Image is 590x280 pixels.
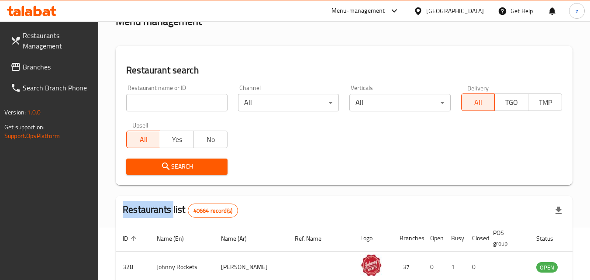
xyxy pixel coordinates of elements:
[197,133,224,146] span: No
[576,6,578,16] span: z
[123,233,139,244] span: ID
[126,131,160,148] button: All
[160,131,194,148] button: Yes
[4,121,45,133] span: Get support on:
[23,62,92,72] span: Branches
[360,254,382,276] img: Johnny Rockets
[23,30,92,51] span: Restaurants Management
[3,77,99,98] a: Search Branch Phone
[4,130,60,142] a: Support.OpsPlatform
[467,85,489,91] label: Delivery
[465,225,486,252] th: Closed
[132,122,148,128] label: Upsell
[498,96,525,109] span: TGO
[444,225,465,252] th: Busy
[548,200,569,221] div: Export file
[349,94,450,111] div: All
[461,93,495,111] button: All
[532,96,559,109] span: TMP
[164,133,190,146] span: Yes
[188,207,238,215] span: 40664 record(s)
[465,96,492,109] span: All
[126,94,227,111] input: Search for restaurant name or ID..
[238,94,339,111] div: All
[426,6,484,16] div: [GEOGRAPHIC_DATA]
[536,263,558,273] span: OPEN
[193,131,228,148] button: No
[130,133,157,146] span: All
[353,225,393,252] th: Logo
[116,14,202,28] h2: Menu management
[295,233,333,244] span: Ref. Name
[494,93,528,111] button: TGO
[23,83,92,93] span: Search Branch Phone
[4,107,26,118] span: Version:
[423,225,444,252] th: Open
[188,204,238,218] div: Total records count
[126,159,227,175] button: Search
[126,64,562,77] h2: Restaurant search
[221,233,258,244] span: Name (Ar)
[393,225,423,252] th: Branches
[536,233,565,244] span: Status
[133,161,220,172] span: Search
[528,93,562,111] button: TMP
[3,25,99,56] a: Restaurants Management
[27,107,41,118] span: 1.0.0
[331,6,385,16] div: Menu-management
[157,233,195,244] span: Name (En)
[123,203,238,218] h2: Restaurants list
[493,228,519,249] span: POS group
[3,56,99,77] a: Branches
